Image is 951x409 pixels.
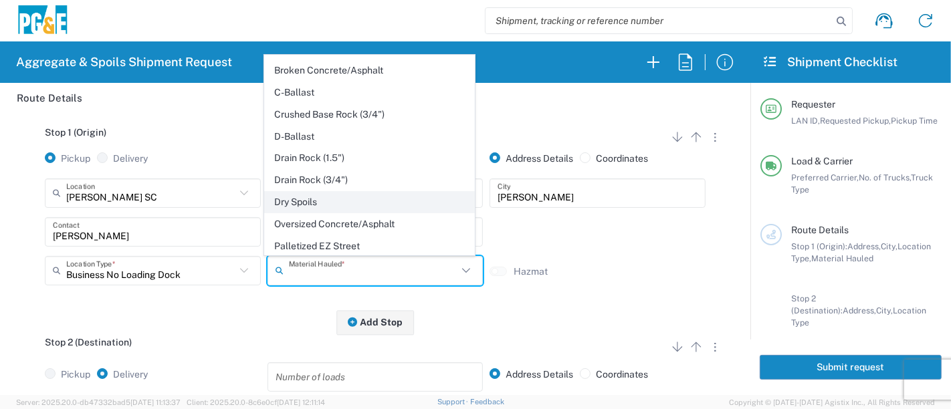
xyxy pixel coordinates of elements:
span: Requester [791,99,835,110]
img: pge [16,5,70,37]
span: Dry Spoils [265,192,474,213]
span: [DATE] 11:13:37 [130,398,181,406]
label: Coordinates [580,368,648,380]
span: Oversized Concrete/Asphalt [265,214,474,235]
label: Address Details [490,368,573,380]
span: Palletized EZ Street [265,236,474,257]
span: Stop 2 (Destination): [791,293,843,315]
span: City, [876,305,893,315]
span: Drain Rock (1.5") [265,148,474,168]
span: LAN ID, [791,116,820,126]
span: Pickup Time [891,116,938,126]
span: Requested Pickup, [820,116,891,126]
span: Crushed Base Rock (3/4") [265,104,474,125]
span: Copyright © [DATE]-[DATE] Agistix Inc., All Rights Reserved [729,396,935,408]
span: Drain Rock (3/4") [265,170,474,190]
span: No. of Trucks, [859,172,911,182]
span: Stop 1 (Origin): [791,241,847,251]
span: C-Ballast [265,82,474,103]
span: City, [881,241,897,251]
h2: Shipment Checklist [762,54,897,70]
button: Add Stop [336,310,414,335]
span: D-Ballast [265,126,474,147]
span: Server: 2025.20.0-db47332bad5 [16,398,181,406]
span: Stop 2 (Destination) [45,337,132,348]
span: Address, [847,241,881,251]
span: Stop 1 (Origin) [45,127,106,138]
button: Submit request [760,355,942,380]
input: Shipment, tracking or reference number [486,8,832,33]
span: [DATE] 12:11:14 [277,398,325,406]
span: Load & Carrier [791,156,853,166]
h2: Route Details [17,92,82,105]
span: Client: 2025.20.0-8c6e0cf [187,398,325,406]
span: Address, [843,305,876,315]
h2: Aggregate & Spoils Shipment Request [16,54,232,70]
a: Support [437,398,471,406]
label: Coordinates [580,152,648,164]
label: Address Details [490,152,573,164]
span: Material Hauled [811,253,873,263]
span: Route Details [791,225,849,235]
label: Hazmat [514,265,548,277]
span: Preferred Carrier, [791,172,859,182]
a: Feedback [470,398,504,406]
